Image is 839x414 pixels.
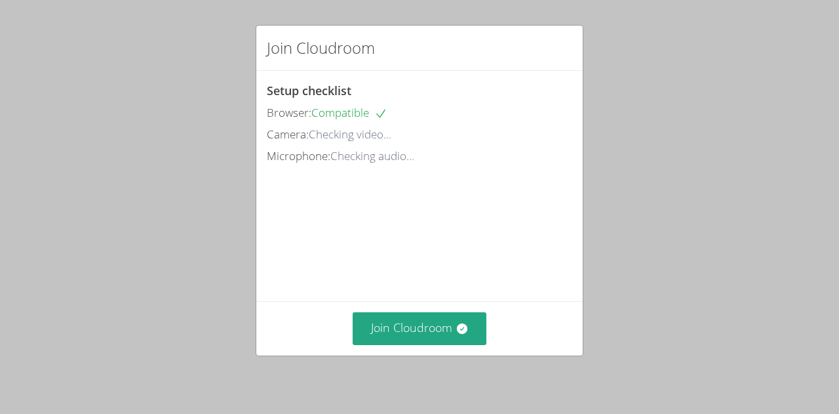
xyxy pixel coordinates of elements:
span: Setup checklist [267,83,351,98]
span: Checking video... [309,127,391,142]
button: Join Cloudroom [353,312,487,344]
span: Microphone: [267,148,330,163]
span: Browser: [267,105,311,120]
span: Compatible [311,105,387,120]
h2: Join Cloudroom [267,36,375,60]
span: Checking audio... [330,148,414,163]
span: Camera: [267,127,309,142]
